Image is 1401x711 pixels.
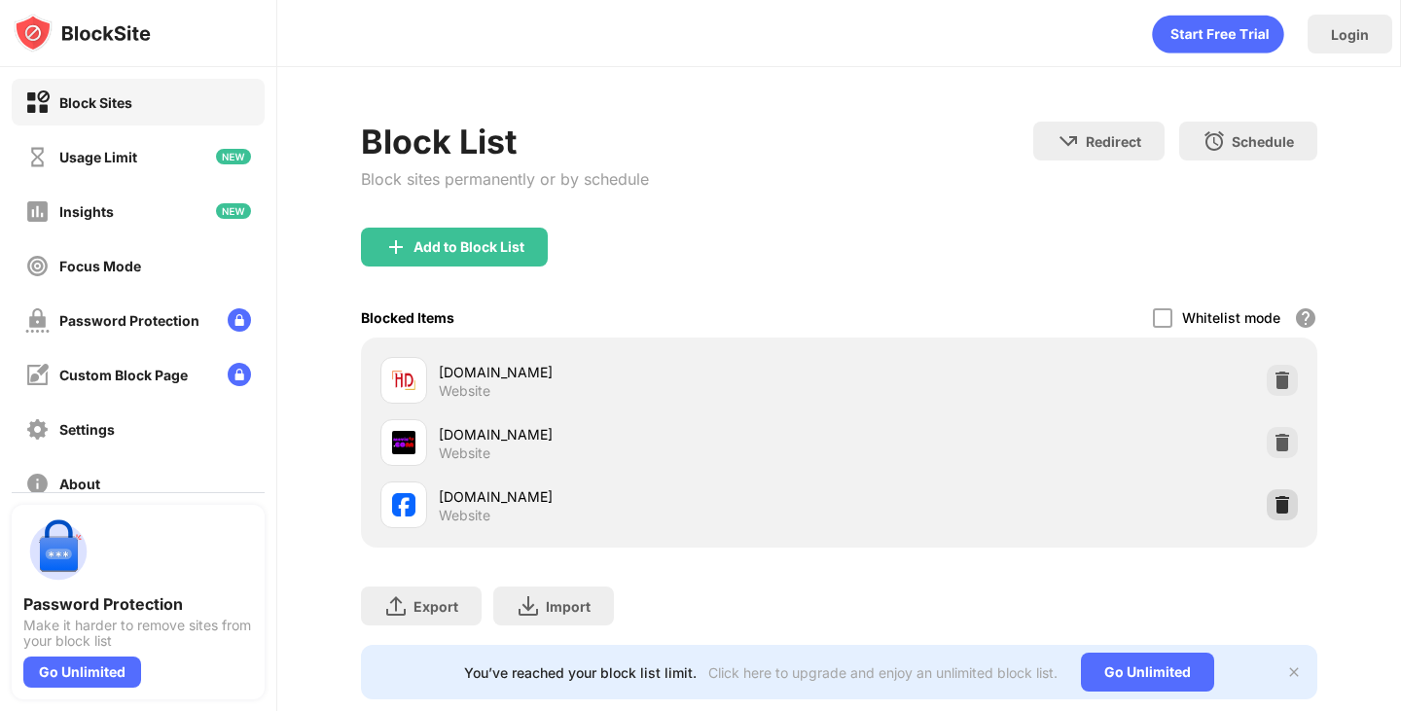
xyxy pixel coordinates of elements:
div: Website [439,507,490,524]
div: Schedule [1232,133,1294,150]
img: push-password-protection.svg [23,516,93,587]
img: new-icon.svg [216,203,251,219]
img: lock-menu.svg [228,308,251,332]
div: [DOMAIN_NAME] [439,424,839,444]
img: time-usage-off.svg [25,145,50,169]
div: Insights [59,203,114,220]
div: Export [413,598,458,615]
img: password-protection-off.svg [25,308,50,333]
div: Block sites permanently or by schedule [361,169,649,189]
img: logo-blocksite.svg [14,14,151,53]
img: new-icon.svg [216,149,251,164]
div: Usage Limit [59,149,137,165]
img: favicons [392,493,415,516]
div: animation [1152,15,1284,53]
div: Redirect [1086,133,1141,150]
div: Password Protection [23,594,253,614]
div: Password Protection [59,312,199,329]
div: Click here to upgrade and enjoy an unlimited block list. [708,664,1058,681]
img: focus-off.svg [25,254,50,278]
div: Go Unlimited [1081,653,1214,692]
div: [DOMAIN_NAME] [439,486,839,507]
div: [DOMAIN_NAME] [439,362,839,382]
div: Website [439,444,490,462]
div: Add to Block List [413,239,524,255]
div: Whitelist mode [1182,309,1280,326]
img: block-on.svg [25,90,50,115]
div: Make it harder to remove sites from your block list [23,618,253,649]
div: Block List [361,122,649,161]
div: Blocked Items [361,309,454,326]
div: Focus Mode [59,258,141,274]
div: Import [546,598,591,615]
div: Settings [59,421,115,438]
img: favicons [392,431,415,454]
div: About [59,476,100,492]
div: Block Sites [59,94,132,111]
img: settings-off.svg [25,417,50,442]
img: favicons [392,369,415,392]
img: x-button.svg [1286,664,1302,680]
div: Login [1331,26,1369,43]
img: lock-menu.svg [228,363,251,386]
div: You’ve reached your block list limit. [464,664,697,681]
div: Go Unlimited [23,657,141,688]
img: customize-block-page-off.svg [25,363,50,387]
div: Custom Block Page [59,367,188,383]
img: insights-off.svg [25,199,50,224]
div: Website [439,382,490,400]
img: about-off.svg [25,472,50,496]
